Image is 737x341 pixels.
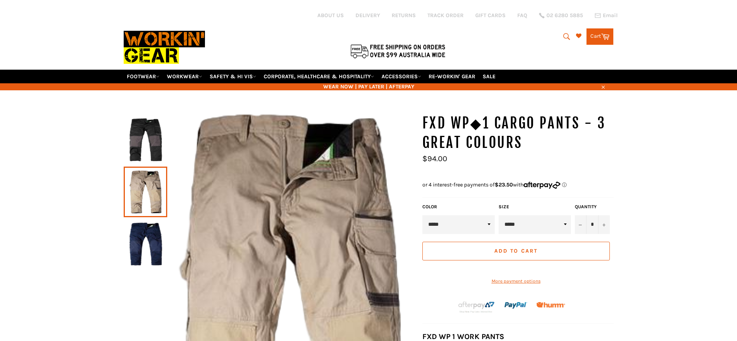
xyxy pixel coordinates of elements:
[422,242,610,260] button: Add to Cart
[480,70,499,83] a: SALE
[128,223,163,265] img: FXD WP◆1 Cargo Pants - 4 Great Colours - Workin' Gear
[427,12,464,19] a: TRACK ORDER
[124,25,205,69] img: Workin Gear leaders in Workwear, Safety Boots, PPE, Uniforms. Australia's No.1 in Workwear
[546,13,583,18] span: 02 6280 5885
[378,70,424,83] a: ACCESSORIES
[164,70,205,83] a: WORKWEAR
[536,302,565,308] img: Humm_core_logo_RGB-01_300x60px_small_195d8312-4386-4de7-b182-0ef9b6303a37.png
[207,70,259,83] a: SAFETY & HI VIS
[475,12,506,19] a: GIFT CARDS
[425,70,478,83] a: RE-WORKIN' GEAR
[603,13,618,18] span: Email
[457,301,495,314] img: Afterpay-Logo-on-dark-bg_large.png
[422,204,495,210] label: Color
[124,70,163,83] a: FOOTWEAR
[422,332,504,341] strong: FXD WP 1 WORK PANTS
[504,294,527,317] img: paypal.png
[517,12,527,19] a: FAQ
[595,12,618,19] a: Email
[392,12,416,19] a: RETURNS
[422,278,610,285] a: More payment options
[128,118,163,161] img: FXD WP◆1 Cargo Pants - 4 Great Colours - Workin' Gear
[422,154,447,163] span: $94.00
[317,12,344,19] a: ABOUT US
[539,13,583,18] a: 02 6280 5885
[575,215,586,234] button: Reduce item quantity by one
[261,70,377,83] a: CORPORATE, HEALTHCARE & HOSPITALITY
[598,215,610,234] button: Increase item quantity by one
[355,12,380,19] a: DELIVERY
[586,28,613,45] a: Cart
[349,43,446,59] img: Flat $9.95 shipping Australia wide
[422,114,614,152] h1: FXD WP◆1 Cargo Pants - 3 Great Colours
[124,83,614,90] span: WEAR NOW | PAY LATER | AFTERPAY
[575,204,610,210] label: Quantity
[494,248,537,254] span: Add to Cart
[499,204,571,210] label: Size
